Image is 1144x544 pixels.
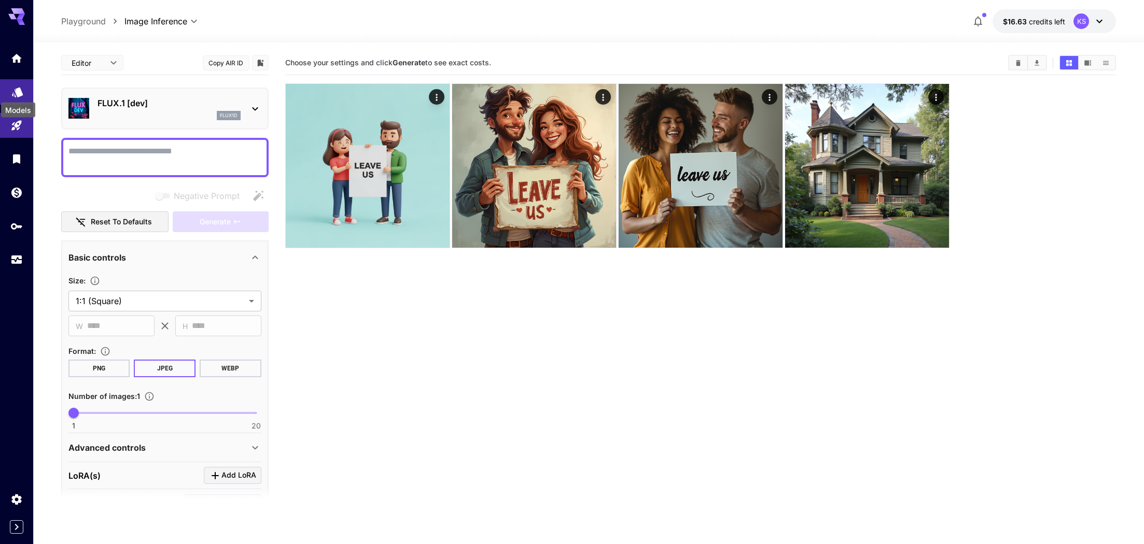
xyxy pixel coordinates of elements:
button: Reset to defaults [61,211,169,233]
div: Usage [10,253,23,266]
button: WEBP [200,360,261,377]
button: Show images in grid view [1060,56,1078,69]
span: Choose your settings and click to see exact costs. [285,58,491,67]
div: Actions [595,89,611,105]
button: Specify how many images to generate in a single request. Each image generation will be charged se... [140,391,159,402]
div: Models [11,82,24,95]
nav: breadcrumb [61,15,124,27]
p: FLUX.1 [dev] [97,97,241,109]
span: 1:1 (Square) [76,295,245,307]
div: Playground [10,119,23,132]
div: FLUX.1 [dev]flux1d [68,93,261,124]
div: Clear ImagesDownload All [1008,55,1047,70]
span: Negative Prompt [174,190,240,202]
img: 81Hz0TX3AwQAAAABJRU5ErkJggg== [286,84,450,248]
div: Basic controls [68,245,261,270]
div: Actions [928,89,944,105]
button: Add to library [256,56,265,69]
button: JPEG [134,360,196,377]
span: W [76,320,83,332]
div: Wallet [10,186,23,199]
button: Choose the file format for the output image. [96,346,115,356]
img: v57f8DPOrjuxcZnPUAAAAASUVORK5CYII= [619,84,783,248]
span: Number of images : 1 [68,392,140,400]
span: Negative prompts are not compatible with the selected model. [153,189,248,202]
div: Actions [429,89,444,105]
img: Z [785,84,949,248]
span: 1 [72,421,75,431]
div: API Keys [10,220,23,233]
button: Expand sidebar [10,520,23,534]
div: Models [1,103,35,118]
button: Click to add LoRA [204,467,261,484]
div: Advanced controls [68,435,261,460]
span: Add LoRA [221,469,256,482]
button: Clear Images [1009,56,1027,69]
span: $16.63 [1003,17,1029,26]
span: Editor [72,58,104,68]
span: 20 [252,421,261,431]
p: Basic controls [68,251,126,264]
div: KS [1073,13,1089,29]
div: Settings [10,493,23,506]
div: Library [10,152,23,165]
p: LoRA(s) [68,469,101,482]
p: flux1d [220,112,238,119]
button: PNG [68,360,130,377]
span: H [183,320,188,332]
span: Size : [68,276,86,285]
p: Advanced controls [68,441,146,454]
div: Actions [762,89,777,105]
span: Format : [68,347,96,355]
button: Copy AIR ID [203,55,249,70]
button: Download All [1028,56,1046,69]
button: Show images in list view [1097,56,1115,69]
div: Home [10,52,23,65]
button: $16.63086KS [993,9,1116,33]
div: Show images in grid viewShow images in video viewShow images in list view [1059,55,1116,70]
span: Image Inference [124,15,187,27]
b: Generate [393,58,425,67]
a: Playground [61,15,106,27]
span: credits left [1029,17,1065,26]
div: $16.63086 [1003,16,1065,27]
img: 8T8j4zNik7NJBAAAAABJRU5ErkJggg== [452,84,616,248]
button: Show images in video view [1079,56,1097,69]
button: Adjust the dimensions of the generated image by specifying its width and height in pixels, or sel... [86,276,104,286]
